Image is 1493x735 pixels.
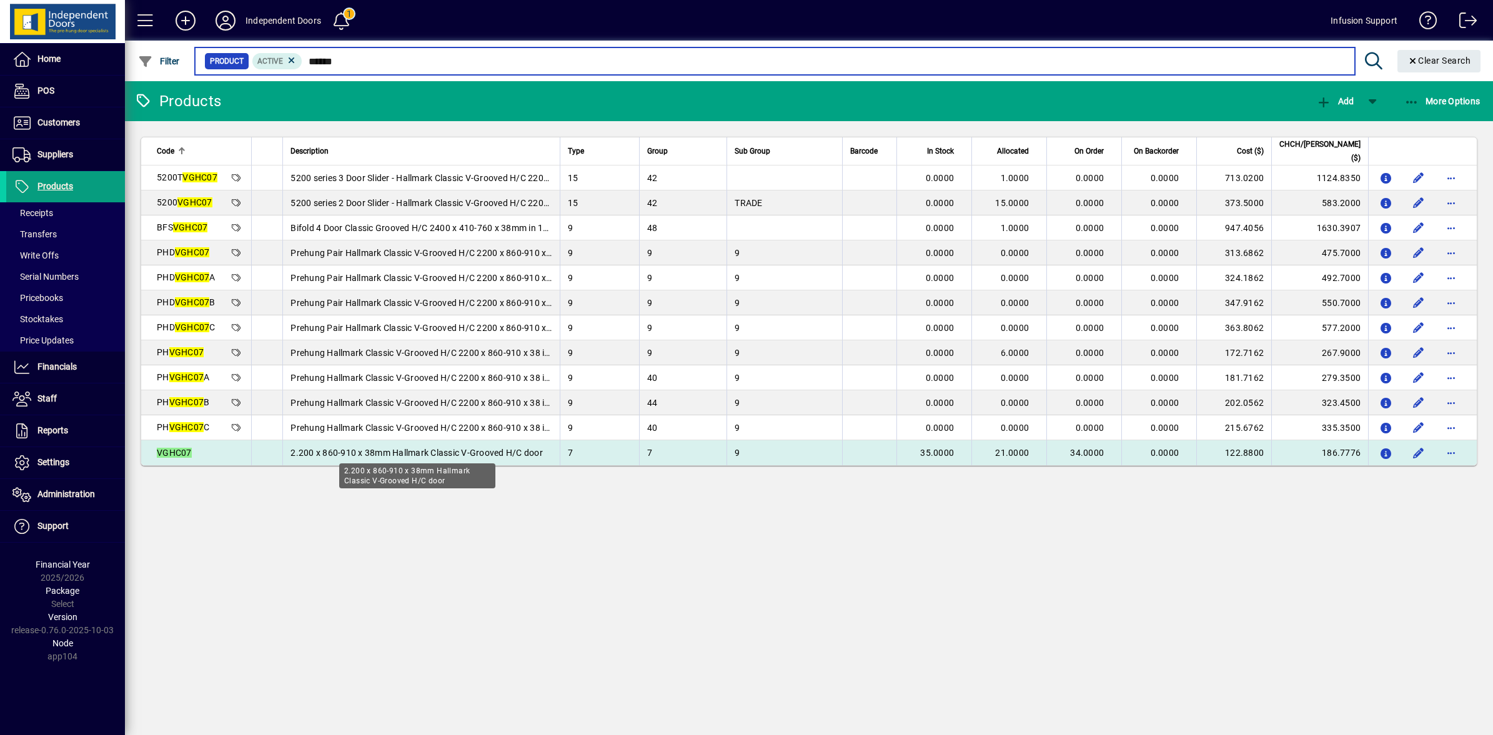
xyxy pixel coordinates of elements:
[6,383,125,415] a: Staff
[926,223,955,233] span: 0.0000
[735,323,740,333] span: 9
[6,107,125,139] a: Customers
[134,91,221,111] div: Products
[1271,340,1368,365] td: 267.9000
[290,273,630,283] span: Prehung Pair Hallmark Classic V-Grooved H/C 2200 x 860-910 x 38mm - 192 x 25mm
[37,181,73,191] span: Products
[6,287,125,308] a: Pricebooks
[647,348,652,358] span: 9
[12,335,74,345] span: Price Updates
[6,76,125,107] a: POS
[37,489,95,499] span: Administration
[1001,323,1029,333] span: 0.0000
[290,448,543,458] span: 2.200 x 860-910 x 38mm Hallmark Classic V-Grooved H/C door
[735,144,835,158] div: Sub Group
[6,330,125,351] a: Price Updates
[175,322,210,332] em: VGHC07
[568,323,573,333] span: 9
[12,314,63,324] span: Stocktakes
[850,144,889,158] div: Barcode
[1441,393,1461,413] button: More options
[568,398,573,408] span: 9
[1076,198,1104,208] span: 0.0000
[52,638,73,648] span: Node
[1196,340,1271,365] td: 172.7162
[1441,443,1461,463] button: More options
[290,373,622,383] span: Prehung Hallmark Classic V-Grooved H/C 2200 x 860-910 x 38 in 192 x 25mm MDF
[735,423,740,433] span: 9
[37,149,73,159] span: Suppliers
[1070,448,1104,458] span: 34.0000
[1151,223,1179,233] span: 0.0000
[735,373,740,383] span: 9
[246,11,321,31] div: Independent Doors
[6,224,125,245] a: Transfers
[290,398,648,408] span: Prehung Hallmark Classic V-Grooved H/C 2200 x 860-910 x 38 in 30mm [PERSON_NAME]
[6,202,125,224] a: Receipts
[290,248,627,258] span: Prehung Pair Hallmark Classic V-Grooved H/C 2200 x 860-910 x 38mm - 25mm MDF
[290,423,672,433] span: Prehung Hallmark Classic V-Grooved H/C 2200 x 860-910 x 38 in 187 x 30mm [PERSON_NAME]
[647,273,652,283] span: 9
[1409,443,1429,463] button: Edit
[175,247,210,257] em: VGHC07
[169,422,204,432] em: VGHC07
[157,144,244,158] div: Code
[169,397,204,407] em: VGHC07
[290,298,625,308] span: Prehung Pair Hallmark Classic V-Grooved H/C 2200 x 860-910 x 38mm - 30mm Pine
[1316,96,1354,106] span: Add
[568,144,632,158] div: Type
[157,297,216,307] span: PHD B
[6,245,125,266] a: Write Offs
[1151,448,1179,458] span: 0.0000
[926,323,955,333] span: 0.0000
[1196,190,1271,215] td: 373.5000
[1441,218,1461,238] button: More options
[1409,218,1429,238] button: Edit
[1409,268,1429,288] button: Edit
[1409,368,1429,388] button: Edit
[1271,415,1368,440] td: 335.3500
[647,448,652,458] span: 7
[135,50,183,72] button: Filter
[37,393,57,403] span: Staff
[173,222,208,232] em: VGHC07
[37,117,80,127] span: Customers
[182,172,217,182] em: VGHC07
[1196,290,1271,315] td: 347.9162
[1271,265,1368,290] td: 492.7000
[290,144,552,158] div: Description
[169,347,204,357] em: VGHC07
[157,397,209,407] span: PH B
[6,44,125,75] a: Home
[926,398,955,408] span: 0.0000
[1076,398,1104,408] span: 0.0000
[1129,144,1190,158] div: On Backorder
[926,423,955,433] span: 0.0000
[157,322,216,332] span: PHD C
[1409,243,1429,263] button: Edit
[6,266,125,287] a: Serial Numbers
[647,323,652,333] span: 9
[735,144,770,158] span: Sub Group
[1151,248,1179,258] span: 0.0000
[1151,323,1179,333] span: 0.0000
[37,457,69,467] span: Settings
[647,223,658,233] span: 48
[6,511,125,542] a: Support
[1271,240,1368,265] td: 475.7000
[290,173,625,183] span: 5200 series 3 Door Slider - Hallmark Classic V-Grooved H/C 2200 x 860-910 x 38mm
[252,53,302,69] mat-chip: Activation Status: Active
[12,208,53,218] span: Receipts
[980,144,1040,158] div: Allocated
[157,422,209,432] span: PH C
[37,54,61,64] span: Home
[1151,173,1179,183] span: 0.0000
[920,448,954,458] span: 35.0000
[926,298,955,308] span: 0.0000
[37,362,77,372] span: Financials
[1450,2,1477,43] a: Logout
[1313,90,1357,112] button: Add
[1001,373,1029,383] span: 0.0000
[175,272,210,282] em: VGHC07
[1331,11,1397,31] div: Infusion Support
